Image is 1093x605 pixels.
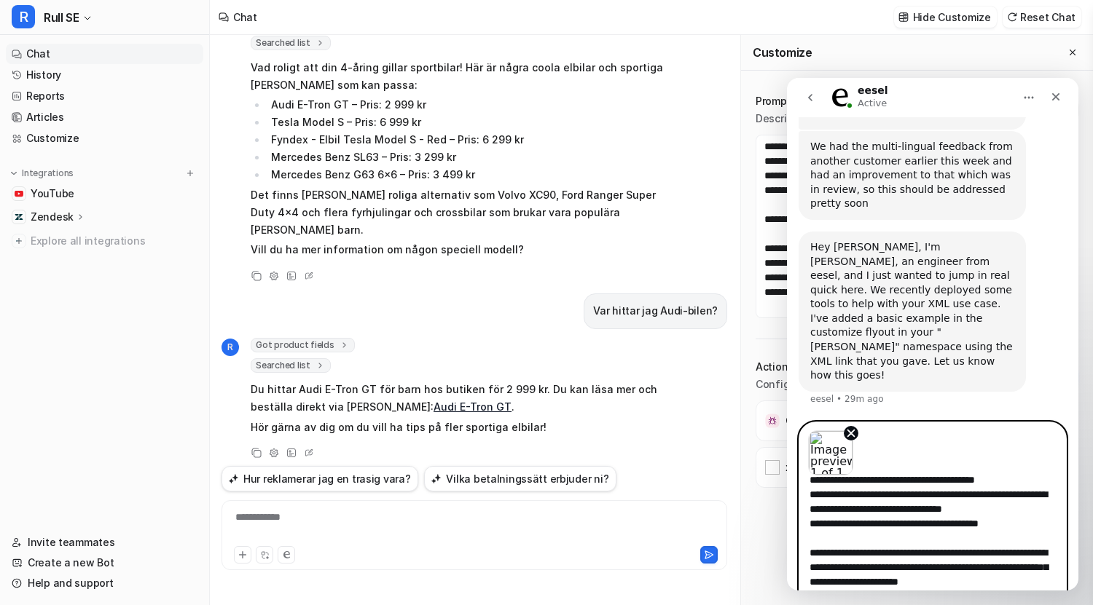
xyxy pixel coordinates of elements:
img: Zendesk [15,213,23,221]
li: Fyndex - Elbil Tesla Model S - Red – Pris: 6 299 kr [267,131,677,149]
p: Actions [756,360,939,374]
p: Vad roligt att din 4-åring gillar sportbilar! Här är några coola elbilar och sportiga [PERSON_NAM... [251,59,677,94]
p: xml_parse_url_extract_items [786,460,922,475]
button: Vilka betalningssätt erbjuder ni? [424,466,616,491]
iframe: Intercom live chat [787,78,1078,590]
p: Hör gärna av dig om du vill ha tips på fler sportiga elbilar! [251,419,677,436]
a: Create a new Bot [6,553,203,573]
li: Audi E-Tron GT – Pris: 2 999 kr [267,96,677,114]
button: Close flyout [1064,44,1081,61]
button: Reset Chat [1003,7,1081,28]
img: xml_parse_url_extract_items icon [765,460,780,475]
img: expand menu [9,168,19,178]
p: Zendesk [31,210,74,224]
p: Du hittar Audi E-Tron GT för barn hos butiken för 2 999 kr. Du kan läsa mer och beställa direkt v... [251,381,677,416]
img: menu_add.svg [185,168,195,178]
a: Articles [6,107,203,127]
img: reset [1007,12,1017,23]
a: Audi E-Tron GT [434,400,512,413]
p: Det finns [PERSON_NAME] roliga alternativ som Volvo XC90, Ford Ranger Super Duty 4x4 och flera fy... [251,186,677,239]
a: Reports [6,86,203,106]
a: YouTubeYouTube [6,183,203,204]
h2: Customize [753,45,812,60]
a: History [6,65,203,85]
p: Describe how your bot should behave. [756,111,947,126]
p: Get Product Fields [786,414,877,428]
span: R [12,5,35,28]
button: Integrations [6,166,78,181]
p: Hide Customize [913,9,991,25]
span: Explore all integrations [31,229,197,253]
span: Searched list [251,36,331,50]
a: Invite teammates [6,532,203,553]
p: Integrations [22,167,74,179]
span: Rull SE [44,7,79,28]
img: customize [898,12,909,23]
button: Hur reklamerar jag en trasig vara? [222,466,418,491]
img: YouTube [15,189,23,198]
li: Mercedes Benz SL63 – Pris: 3 299 kr [267,149,677,166]
img: explore all integrations [12,234,26,248]
a: Explore all integrations [6,231,203,251]
p: Configure actions your bot can take. [756,377,939,392]
li: Tesla Model S – Pris: 6 999 kr [267,114,677,131]
a: Help and support [6,573,203,593]
li: Mercedes Benz G63 6x6 – Pris: 3 499 kr [267,166,677,183]
span: Searched list [251,358,331,373]
img: Get Product Fields icon [765,414,780,428]
p: Prompt [756,94,947,108]
a: Chat [6,44,203,64]
a: Customize [6,128,203,149]
button: Hide Customize [894,7,997,28]
span: R [222,339,239,356]
p: Vill du ha mer information om någon speciell modell? [251,241,677,258]
p: Var hittar jag Audi-bilen? [593,302,718,320]
span: YouTube [31,186,74,201]
div: Chat [233,9,257,25]
span: Got product fields [251,338,355,352]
